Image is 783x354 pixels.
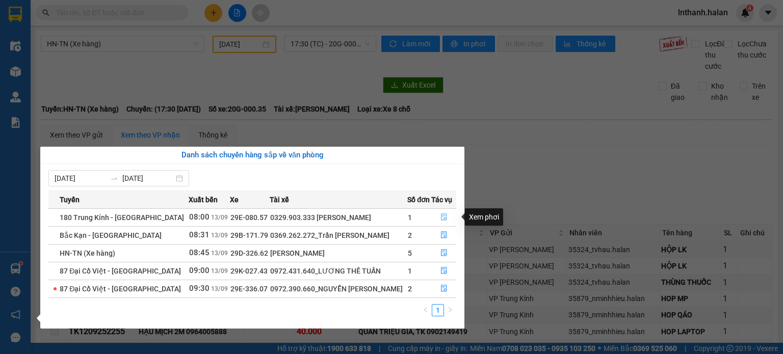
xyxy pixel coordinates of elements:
[420,304,432,316] li: Previous Page
[447,307,453,313] span: right
[408,249,412,257] span: 5
[211,214,228,221] span: 13/09
[432,263,456,279] button: file-done
[432,245,456,261] button: file-done
[408,213,412,222] span: 1
[60,267,181,275] span: 87 Đại Cồ Việt - [GEOGRAPHIC_DATA]
[270,265,407,277] div: 0972.431.640_LƯƠNG THẾ TUẤN
[230,249,268,257] span: 29D-326.62
[60,285,181,293] span: 87 Đại Cồ Việt - [GEOGRAPHIC_DATA]
[270,248,407,259] div: [PERSON_NAME]
[230,231,268,239] span: 29B-171.79
[420,304,432,316] button: left
[440,231,448,239] span: file-done
[408,285,412,293] span: 2
[189,266,210,275] span: 09:00
[432,305,443,316] a: 1
[60,194,80,205] span: Tuyến
[440,249,448,257] span: file-done
[60,231,162,239] span: Bắc Kạn - [GEOGRAPHIC_DATA]
[270,212,407,223] div: 0329.903.333 [PERSON_NAME]
[230,213,268,222] span: 29E-080.57
[60,213,184,222] span: 180 Trung Kính - [GEOGRAPHIC_DATA]
[444,304,456,316] button: right
[230,285,268,293] span: 29E-336.07
[211,267,228,275] span: 13/09
[444,304,456,316] li: Next Page
[423,307,429,313] span: left
[189,212,210,222] span: 08:00
[270,194,289,205] span: Tài xế
[270,230,407,241] div: 0369.262.272_Trần [PERSON_NAME]
[432,281,456,297] button: file-done
[270,283,407,294] div: 0972.390.660_NGUYỄN [PERSON_NAME]
[211,285,228,292] span: 13/09
[122,173,174,184] input: Đến ngày
[189,230,210,239] span: 08:31
[110,174,118,182] span: swap-right
[465,208,503,226] div: Xem phơi
[432,209,456,226] button: file-done
[189,248,210,257] span: 08:45
[55,173,106,184] input: Từ ngày
[440,285,448,293] span: file-done
[432,304,444,316] li: 1
[407,194,430,205] span: Số đơn
[440,267,448,275] span: file-done
[211,232,228,239] span: 13/09
[211,250,228,257] span: 13/09
[230,267,268,275] span: 29K-027.43
[432,227,456,243] button: file-done
[408,267,412,275] span: 1
[189,194,218,205] span: Xuất bến
[60,249,115,257] span: HN-TN (Xe hàng)
[440,213,448,222] span: file-done
[230,194,239,205] span: Xe
[408,231,412,239] span: 2
[48,149,456,161] div: Danh sách chuyến hàng sắp về văn phòng
[431,194,452,205] span: Tác vụ
[189,284,210,293] span: 09:30
[110,174,118,182] span: to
